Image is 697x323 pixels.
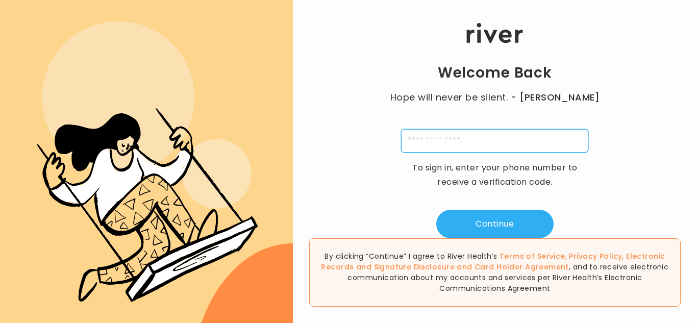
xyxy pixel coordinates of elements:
[438,64,552,82] h1: Welcome Back
[309,238,681,307] div: By clicking “Continue” I agree to River Health’s
[569,251,622,261] a: Privacy Policy
[380,90,610,105] p: Hope will never be silent.
[511,90,600,105] span: - [PERSON_NAME]
[436,210,554,238] button: Continue
[321,251,665,272] span: , , and
[347,262,668,293] span: , and to receive electronic communication about my accounts and services per River Health’s Elect...
[321,251,665,272] a: Electronic Records and Signature Disclosure
[406,161,584,189] p: To sign in, enter your phone number to receive a verification code.
[500,251,565,261] a: Terms of Service
[475,262,569,272] a: Card Holder Agreement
